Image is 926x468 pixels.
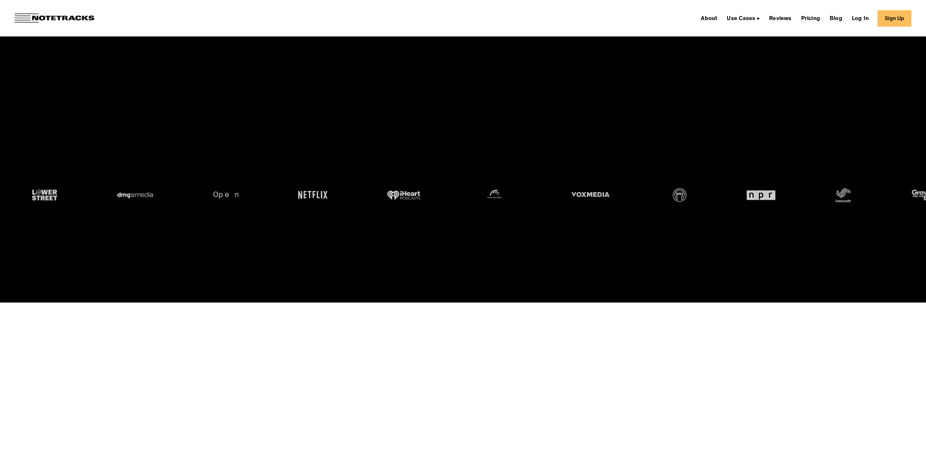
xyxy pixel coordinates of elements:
[849,12,872,24] a: Log In
[766,12,794,24] a: Reviews
[727,16,755,22] div: Use Cases
[827,12,845,24] a: Blog
[698,12,720,24] a: About
[877,10,911,27] a: Sign Up
[798,12,823,24] a: Pricing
